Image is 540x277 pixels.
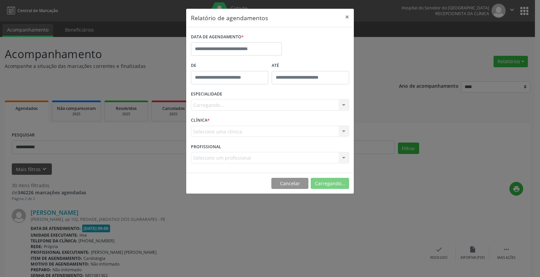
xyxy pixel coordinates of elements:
[340,9,354,25] button: Close
[271,178,308,189] button: Cancelar
[272,61,349,71] label: ATÉ
[311,178,349,189] button: Carregando...
[191,13,268,22] h5: Relatório de agendamentos
[191,115,210,126] label: CLÍNICA
[191,89,222,100] label: ESPECIALIDADE
[191,61,268,71] label: De
[191,142,221,152] label: PROFISSIONAL
[191,32,244,42] label: DATA DE AGENDAMENTO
